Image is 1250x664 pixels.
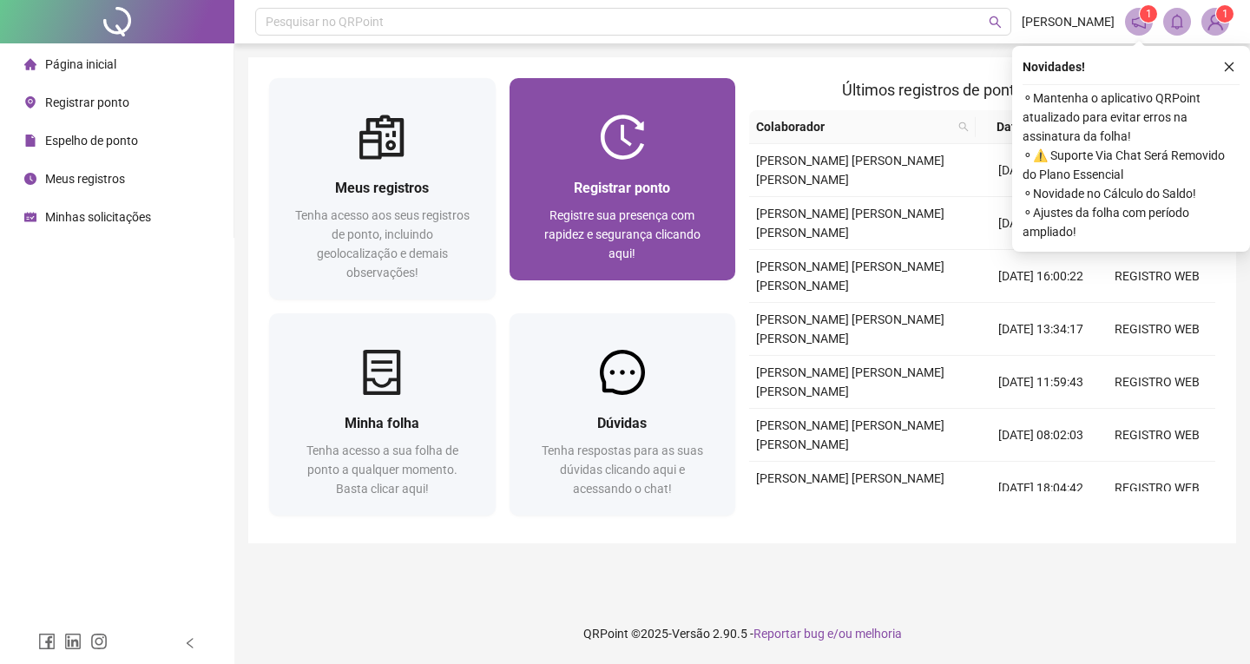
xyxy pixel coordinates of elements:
[1202,9,1228,35] img: 89365
[45,95,129,109] span: Registrar ponto
[756,260,944,293] span: [PERSON_NAME] [PERSON_NAME] [PERSON_NAME]
[90,633,108,650] span: instagram
[544,208,701,260] span: Registre sua presença com rapidez e segurança clicando aqui!
[756,312,944,345] span: [PERSON_NAME] [PERSON_NAME] [PERSON_NAME]
[955,114,972,140] span: search
[983,197,1099,250] td: [DATE] 16:15:02
[1023,57,1085,76] span: Novidades !
[184,637,196,649] span: left
[958,122,969,132] span: search
[1222,8,1228,20] span: 1
[510,313,736,516] a: DúvidasTenha respostas para as suas dúvidas clicando aqui e acessando o chat!
[983,303,1099,356] td: [DATE] 13:34:17
[756,418,944,451] span: [PERSON_NAME] [PERSON_NAME] [PERSON_NAME]
[983,409,1099,462] td: [DATE] 08:02:03
[983,144,1099,197] td: [DATE] 18:01:00
[45,134,138,148] span: Espelho de ponto
[756,207,944,240] span: [PERSON_NAME] [PERSON_NAME] [PERSON_NAME]
[45,172,125,186] span: Meus registros
[976,110,1089,144] th: Data/Hora
[1099,303,1215,356] td: REGISTRO WEB
[597,415,647,431] span: Dúvidas
[24,173,36,185] span: clock-circle
[24,135,36,147] span: file
[983,356,1099,409] td: [DATE] 11:59:43
[1146,8,1152,20] span: 1
[1099,409,1215,462] td: REGISTRO WEB
[756,365,944,398] span: [PERSON_NAME] [PERSON_NAME] [PERSON_NAME]
[24,58,36,70] span: home
[234,603,1250,664] footer: QRPoint © 2025 - 2.90.5 -
[1216,5,1234,23] sup: Atualize o seu contato no menu Meus Dados
[1023,184,1240,203] span: ⚬ Novidade no Cálculo do Saldo!
[1140,5,1157,23] sup: 1
[335,180,429,196] span: Meus registros
[269,78,496,299] a: Meus registrosTenha acesso aos seus registros de ponto, incluindo geolocalização e demais observa...
[1099,356,1215,409] td: REGISTRO WEB
[269,313,496,516] a: Minha folhaTenha acesso a sua folha de ponto a qualquer momento. Basta clicar aqui!
[756,117,951,136] span: Colaborador
[295,208,470,279] span: Tenha acesso aos seus registros de ponto, incluindo geolocalização e demais observações!
[574,180,670,196] span: Registrar ponto
[45,210,151,224] span: Minhas solicitações
[45,57,116,71] span: Página inicial
[1022,12,1115,31] span: [PERSON_NAME]
[672,627,710,641] span: Versão
[756,471,944,504] span: [PERSON_NAME] [PERSON_NAME] [PERSON_NAME]
[1169,14,1185,30] span: bell
[345,415,419,431] span: Minha folha
[1223,61,1235,73] span: close
[542,444,703,496] span: Tenha respostas para as suas dúvidas clicando aqui e acessando o chat!
[1099,462,1215,515] td: REGISTRO WEB
[24,96,36,108] span: environment
[1023,89,1240,146] span: ⚬ Mantenha o aplicativo QRPoint atualizado para evitar erros na assinatura da folha!
[842,81,1122,99] span: Últimos registros de ponto sincronizados
[38,633,56,650] span: facebook
[753,627,902,641] span: Reportar bug e/ou melhoria
[306,444,458,496] span: Tenha acesso a sua folha de ponto a qualquer momento. Basta clicar aqui!
[983,117,1069,136] span: Data/Hora
[1023,203,1240,241] span: ⚬ Ajustes da folha com período ampliado!
[24,211,36,223] span: schedule
[983,462,1099,515] td: [DATE] 18:04:42
[1131,14,1147,30] span: notification
[756,154,944,187] span: [PERSON_NAME] [PERSON_NAME] [PERSON_NAME]
[989,16,1002,29] span: search
[64,633,82,650] span: linkedin
[1099,250,1215,303] td: REGISTRO WEB
[1023,146,1240,184] span: ⚬ ⚠️ Suporte Via Chat Será Removido do Plano Essencial
[983,250,1099,303] td: [DATE] 16:00:22
[510,78,736,280] a: Registrar pontoRegistre sua presença com rapidez e segurança clicando aqui!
